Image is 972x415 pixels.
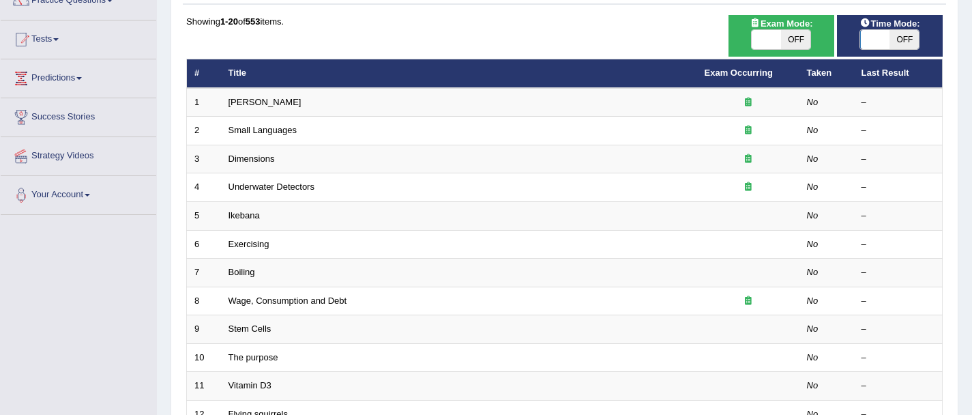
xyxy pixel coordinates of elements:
div: – [861,210,935,223]
em: No [807,182,819,192]
div: – [861,181,935,194]
th: Last Result [854,59,943,88]
a: Underwater Detectors [229,182,314,192]
span: Time Mode: [854,16,925,31]
em: No [807,296,819,306]
th: # [187,59,221,88]
b: 553 [246,16,261,27]
em: No [807,239,819,249]
div: – [861,323,935,336]
a: Boiling [229,267,255,277]
div: – [861,266,935,279]
div: – [861,352,935,364]
div: Exam occurring question [705,153,792,166]
div: – [861,96,935,109]
td: 3 [187,145,221,173]
td: 7 [187,259,221,287]
a: Tests [1,20,156,55]
td: 2 [187,117,221,145]
td: 10 [187,343,221,372]
div: – [861,153,935,166]
span: OFF [889,30,919,49]
div: Exam occurring question [705,295,792,308]
a: Your Account [1,176,156,210]
a: Ikebana [229,210,260,220]
span: OFF [781,30,810,49]
a: [PERSON_NAME] [229,97,301,107]
td: 1 [187,88,221,117]
a: Success Stories [1,98,156,132]
div: Showing of items. [186,15,943,28]
a: Strategy Videos [1,137,156,171]
a: Predictions [1,59,156,94]
div: Exam occurring question [705,96,792,109]
th: Title [221,59,697,88]
a: The purpose [229,352,278,362]
td: 8 [187,287,221,315]
em: No [807,154,819,164]
em: No [807,380,819,390]
em: No [807,324,819,334]
div: – [861,124,935,137]
a: Exercising [229,239,269,249]
a: Dimensions [229,154,275,164]
a: Vitamin D3 [229,380,271,390]
em: No [807,267,819,277]
em: No [807,97,819,107]
th: Taken [799,59,854,88]
td: 6 [187,230,221,259]
a: Stem Cells [229,324,271,334]
a: Small Languages [229,125,297,135]
em: No [807,125,819,135]
div: – [861,380,935,392]
td: 11 [187,372,221,401]
td: 9 [187,315,221,344]
b: 1-20 [220,16,238,27]
span: Exam Mode: [744,16,818,31]
td: 5 [187,202,221,231]
div: Show exams occurring in exams [728,15,834,57]
td: 4 [187,173,221,202]
em: No [807,352,819,362]
em: No [807,210,819,220]
div: Exam occurring question [705,181,792,194]
div: – [861,295,935,308]
div: Exam occurring question [705,124,792,137]
a: Exam Occurring [705,68,773,78]
div: – [861,238,935,251]
a: Wage, Consumption and Debt [229,296,347,306]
